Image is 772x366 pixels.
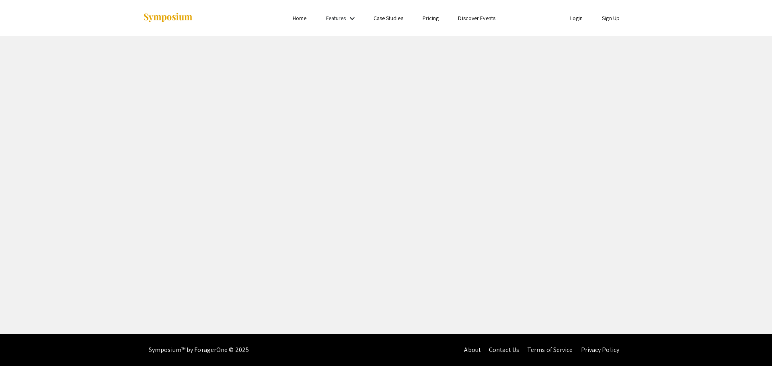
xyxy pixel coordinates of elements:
div: Symposium™ by ForagerOne © 2025 [149,334,249,366]
a: Contact Us [489,346,519,354]
a: Features [326,14,346,22]
a: Privacy Policy [581,346,619,354]
a: About [464,346,481,354]
a: Home [293,14,306,22]
mat-icon: Expand Features list [347,14,357,23]
a: Sign Up [602,14,620,22]
a: Terms of Service [527,346,573,354]
a: Discover Events [458,14,495,22]
a: Login [570,14,583,22]
a: Pricing [423,14,439,22]
img: Symposium by ForagerOne [143,12,193,23]
a: Case Studies [374,14,403,22]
